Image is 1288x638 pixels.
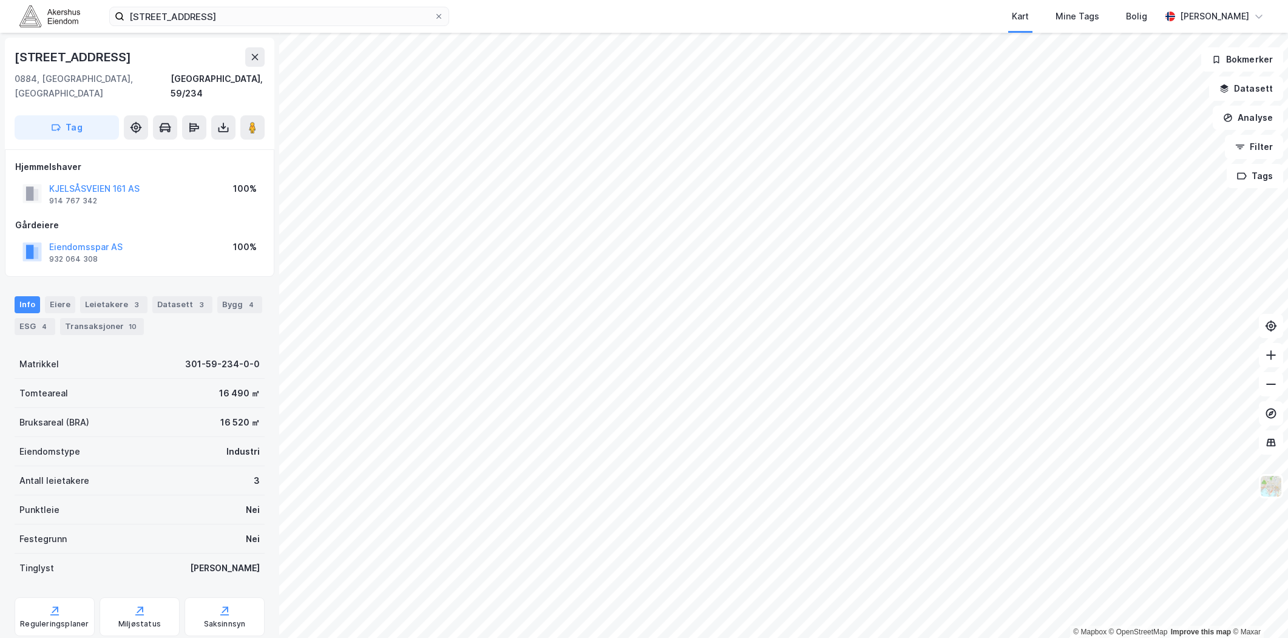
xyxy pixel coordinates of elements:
[233,240,257,254] div: 100%
[226,444,260,459] div: Industri
[1126,9,1147,24] div: Bolig
[49,254,98,264] div: 932 064 308
[45,296,75,313] div: Eiere
[1180,9,1249,24] div: [PERSON_NAME]
[15,72,171,101] div: 0884, [GEOGRAPHIC_DATA], [GEOGRAPHIC_DATA]
[1109,628,1168,636] a: OpenStreetMap
[220,415,260,430] div: 16 520 ㎡
[15,218,264,232] div: Gårdeiere
[38,321,50,333] div: 4
[204,619,246,629] div: Saksinnsyn
[80,296,147,313] div: Leietakere
[245,299,257,311] div: 4
[1171,628,1231,636] a: Improve this map
[19,357,59,372] div: Matrikkel
[60,318,144,335] div: Transaksjoner
[190,561,260,575] div: [PERSON_NAME]
[152,296,212,313] div: Datasett
[233,182,257,196] div: 100%
[217,296,262,313] div: Bygg
[19,5,80,27] img: akershus-eiendom-logo.9091f326c980b4bce74ccdd9f866810c.svg
[124,7,434,25] input: Søk på adresse, matrikkel, gårdeiere, leietakere eller personer
[171,72,265,101] div: [GEOGRAPHIC_DATA], 59/234
[1209,76,1283,101] button: Datasett
[1227,580,1288,638] div: Kontrollprogram for chat
[1225,135,1283,159] button: Filter
[15,115,119,140] button: Tag
[1259,475,1283,498] img: Z
[246,532,260,546] div: Nei
[15,318,55,335] div: ESG
[15,47,134,67] div: [STREET_ADDRESS]
[15,296,40,313] div: Info
[118,619,161,629] div: Miljøstatus
[19,532,67,546] div: Festegrunn
[195,299,208,311] div: 3
[49,196,97,206] div: 914 767 342
[1213,106,1283,130] button: Analyse
[19,473,89,488] div: Antall leietakere
[126,321,139,333] div: 10
[20,619,89,629] div: Reguleringsplaner
[219,386,260,401] div: 16 490 ㎡
[1227,164,1283,188] button: Tags
[254,473,260,488] div: 3
[1073,628,1107,636] a: Mapbox
[1227,580,1288,638] iframe: Chat Widget
[19,415,89,430] div: Bruksareal (BRA)
[19,386,68,401] div: Tomteareal
[1201,47,1283,72] button: Bokmerker
[19,444,80,459] div: Eiendomstype
[19,561,54,575] div: Tinglyst
[15,160,264,174] div: Hjemmelshaver
[246,503,260,517] div: Nei
[1056,9,1099,24] div: Mine Tags
[185,357,260,372] div: 301-59-234-0-0
[1012,9,1029,24] div: Kart
[19,503,59,517] div: Punktleie
[130,299,143,311] div: 3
